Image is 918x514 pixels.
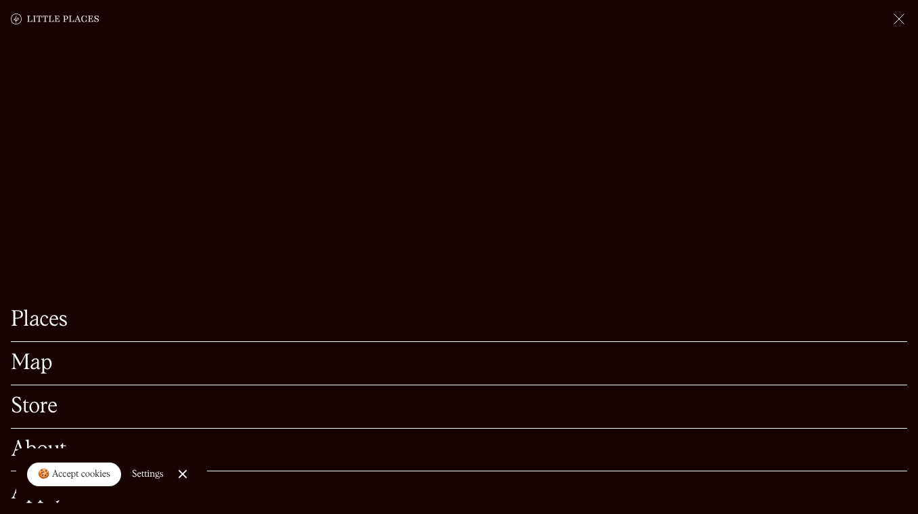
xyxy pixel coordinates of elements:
a: Close Cookie Popup [169,461,196,488]
a: Places [11,309,907,330]
a: About [11,440,907,461]
a: Store [11,396,907,417]
a: Map [11,353,907,374]
div: 🍪 Accept cookies [38,468,110,481]
a: Settings [132,459,164,490]
a: 🍪 Accept cookies [27,463,121,487]
div: Settings [132,469,164,479]
a: Apply [11,482,907,503]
